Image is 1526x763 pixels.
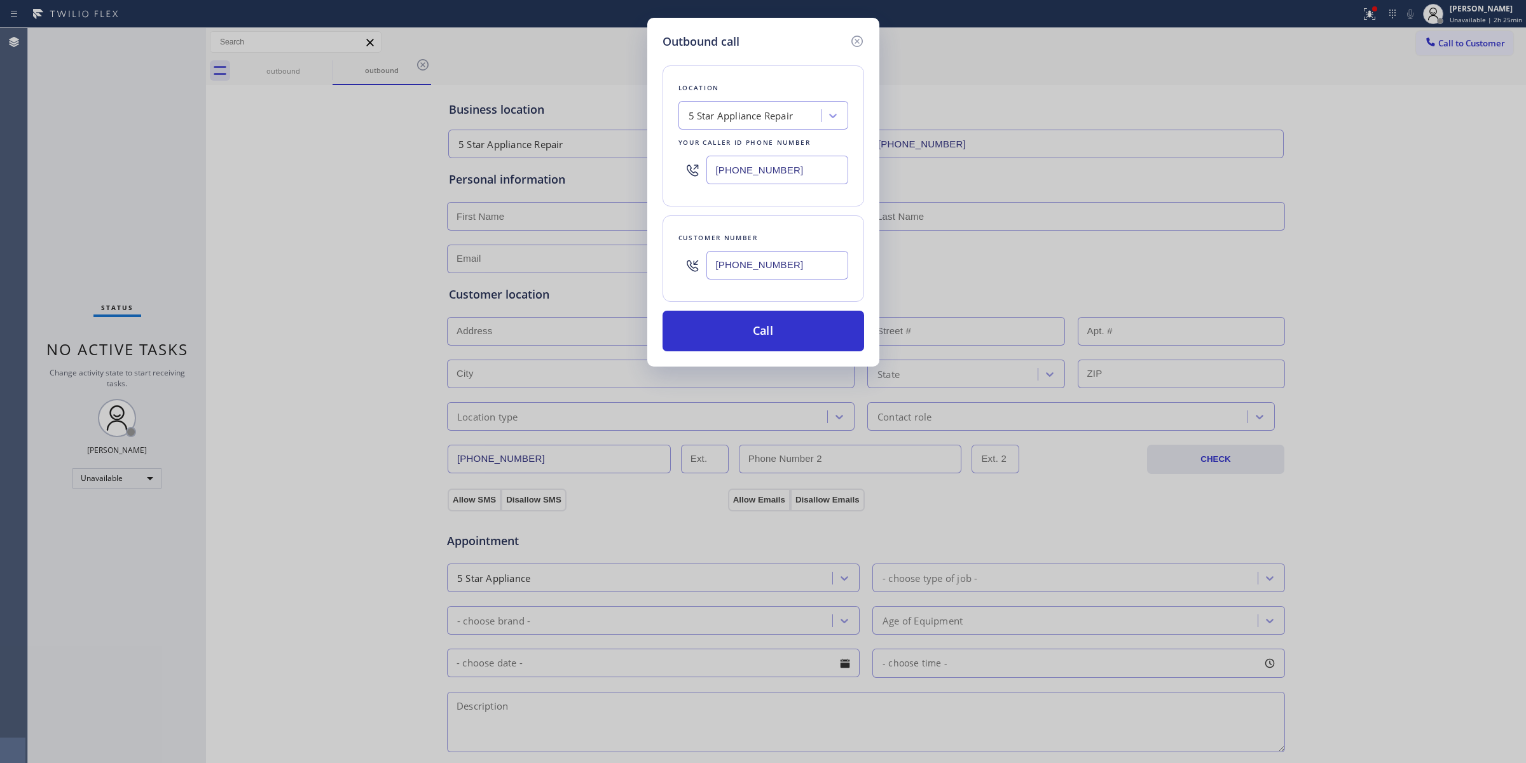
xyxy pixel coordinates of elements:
[678,136,848,149] div: Your caller id phone number
[678,81,848,95] div: Location
[663,33,739,50] h5: Outbound call
[706,251,848,280] input: (123) 456-7890
[663,311,864,351] button: Call
[706,156,848,184] input: (123) 456-7890
[689,109,794,123] div: 5 Star Appliance Repair
[678,231,848,245] div: Customer number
